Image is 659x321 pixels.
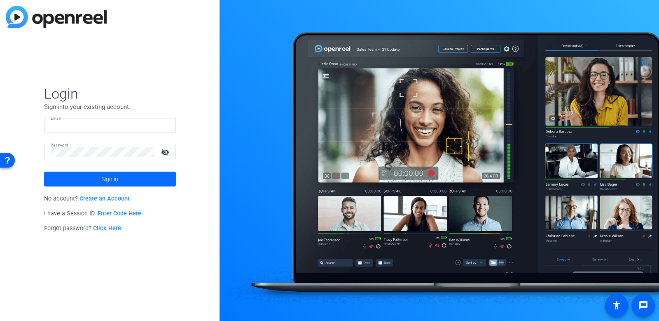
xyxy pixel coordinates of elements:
[98,210,141,217] a: Enter Code Here
[101,169,118,189] span: Sign in
[156,146,176,158] mat-icon: visibility_off
[44,172,176,186] button: Sign in
[51,120,169,130] input: Enter Email Address
[44,195,130,202] span: No account?
[44,225,122,232] span: Forgot password?
[93,225,121,232] a: Click Here
[612,300,622,310] mat-icon: accessibility
[6,6,107,28] img: blue-gradient.svg
[51,116,61,120] mat-label: Email
[44,85,176,102] span: Login
[44,102,176,111] p: Sign into your existing account.
[638,300,648,310] mat-icon: message
[44,210,142,217] span: I have a Session ID.
[79,195,130,202] a: Create an Account
[51,143,68,147] mat-label: Password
